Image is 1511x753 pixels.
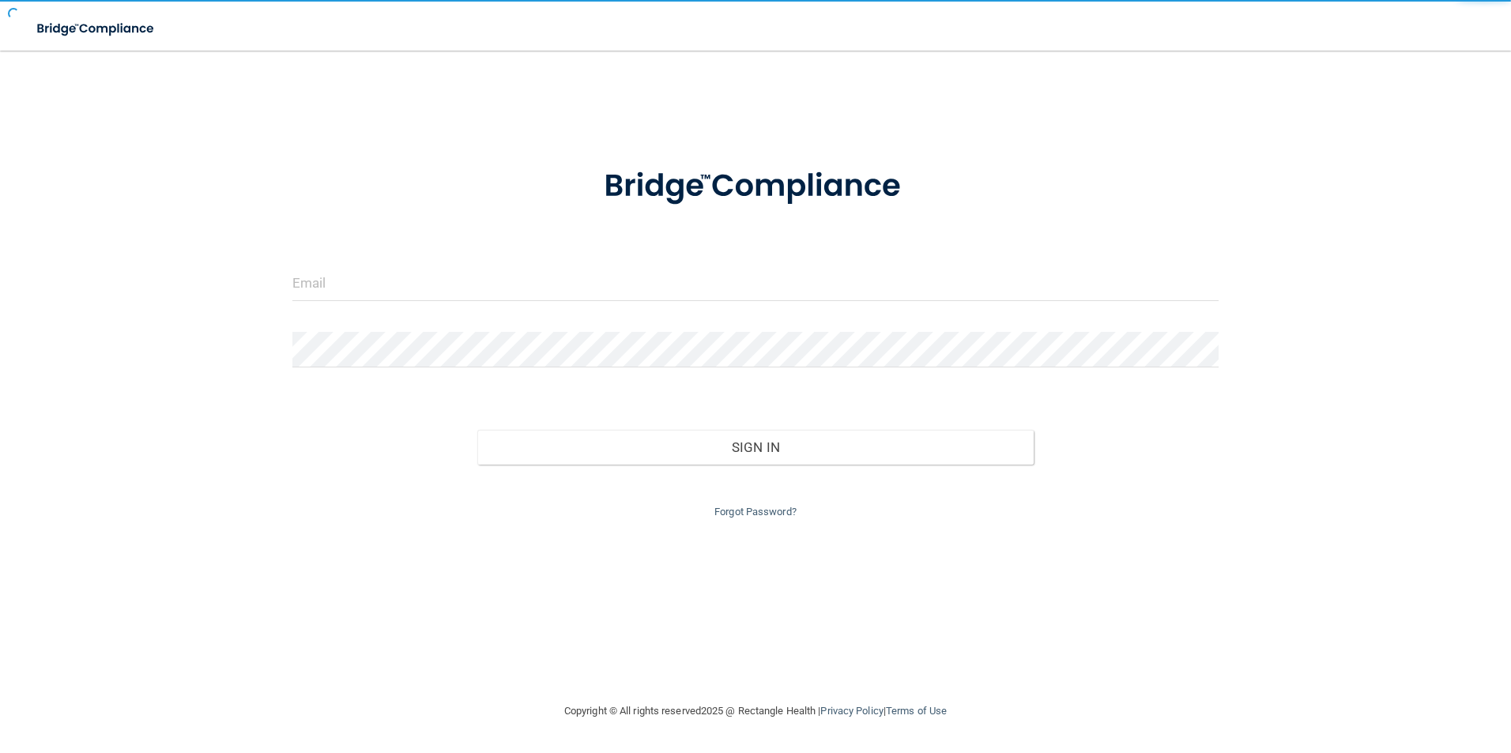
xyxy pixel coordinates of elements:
input: Email [292,265,1219,301]
a: Forgot Password? [714,506,797,518]
button: Sign In [477,430,1034,465]
img: bridge_compliance_login_screen.278c3ca4.svg [24,13,169,45]
a: Privacy Policy [820,705,883,717]
div: Copyright © All rights reserved 2025 @ Rectangle Health | | [467,686,1044,736]
img: bridge_compliance_login_screen.278c3ca4.svg [571,145,940,228]
a: Terms of Use [886,705,947,717]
